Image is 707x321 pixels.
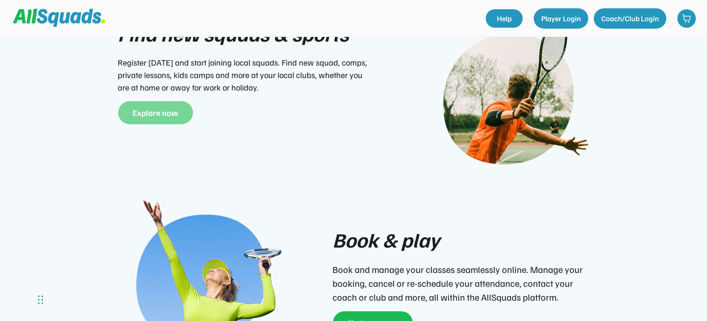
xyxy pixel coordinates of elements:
div: Book and manage your classes seamlessly online. Manage your booking, cancel or re-schedule your a... [333,262,587,304]
button: Coach/Club Login [594,8,666,29]
button: Player Login [534,8,588,29]
a: Help [486,9,523,28]
div: Book & play [333,224,440,255]
button: Explore now [118,101,193,124]
img: shopping-cart-01%20%281%29.svg [682,14,691,23]
div: Register [DATE] and start joining local squads. Find new squad, comps, private lessons, kids camp... [118,56,372,94]
img: Squad%20Logo.svg [13,9,105,26]
img: Join-play-1.png [428,18,589,180]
